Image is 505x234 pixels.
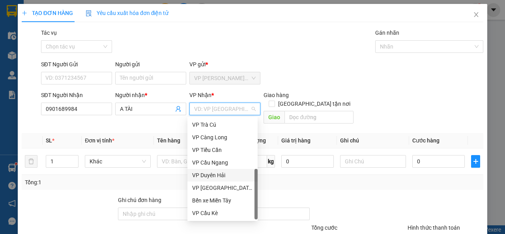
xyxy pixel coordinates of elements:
label: Gán nhãn [375,30,399,36]
span: Giá trị hàng [281,137,310,144]
div: VP Tiểu Cần [187,144,258,156]
div: VP Cầu Ngang [187,156,258,169]
p: GỬI: [3,15,115,30]
span: Giao [264,111,284,124]
div: VP Trà Cú [187,118,258,131]
div: VP Cầu Kè [192,209,253,217]
button: plus [471,155,480,168]
input: VD: Bàn, Ghế [157,155,223,168]
span: user-add [175,106,181,112]
span: VP Trần Phú (Hàng) [194,72,256,84]
span: SL [46,137,52,144]
span: Tên hàng [157,137,180,144]
span: Khác [90,155,146,167]
button: delete [25,155,37,168]
span: Tổng cước [311,225,337,231]
div: SĐT Người Nhận [41,91,112,99]
div: SĐT Người Gửi [41,60,112,69]
div: Người gửi [115,60,186,69]
div: VP Duyên Hải [192,171,253,180]
span: Giao hàng [264,92,289,98]
label: Tác vụ [41,30,57,36]
span: [GEOGRAPHIC_DATA] tận nơi [275,99,353,108]
div: VP Cầu Kè [187,207,258,219]
div: VP Bình Phú [187,182,258,194]
input: Dọc đường [284,111,353,124]
span: TẠO ĐƠN HÀNG [22,10,73,16]
div: Bến xe Miền Tây [187,194,258,207]
label: Hình thức thanh toán [408,225,460,231]
div: VP Trà Cú [192,120,253,129]
div: VP Cầu Ngang [192,158,253,167]
span: VP Trà Vinh (Hàng) [22,34,77,41]
span: Yêu cầu xuất hóa đơn điện tử [86,10,169,16]
div: VP [GEOGRAPHIC_DATA] [192,183,253,192]
input: Ghi Chú [340,155,406,168]
div: VP Càng Long [192,133,253,142]
div: Người nhận [115,91,186,99]
input: Ghi chú đơn hàng [118,208,213,220]
span: GIAO: [3,51,52,59]
span: Đơn vị tính [85,137,114,144]
div: VP gửi [189,60,260,69]
strong: BIÊN NHẬN GỬI HÀNG [26,4,92,12]
div: Tổng: 1 [25,178,196,187]
span: plus [471,158,480,165]
button: Close [465,4,487,26]
div: VP Duyên Hải [187,169,258,182]
div: VP Tiểu Cần [192,146,253,154]
div: Bến xe Miền Tây [192,196,253,205]
th: Ghi chú [337,133,409,148]
span: 0779899988 - [3,43,90,50]
span: [PERSON_NAME] [42,43,90,50]
img: icon [86,10,92,17]
span: kg [267,155,275,168]
label: Ghi chú đơn hàng [118,197,161,203]
span: close [473,11,479,18]
p: NHẬN: [3,34,115,41]
span: VP Nhận [189,92,211,98]
span: Cước hàng [412,137,440,144]
span: VP [PERSON_NAME] ([GEOGRAPHIC_DATA]) - [3,15,73,30]
span: plus [22,10,27,16]
span: KO BAO BỂ [21,51,52,59]
div: VP Càng Long [187,131,258,144]
input: 0 [281,155,334,168]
